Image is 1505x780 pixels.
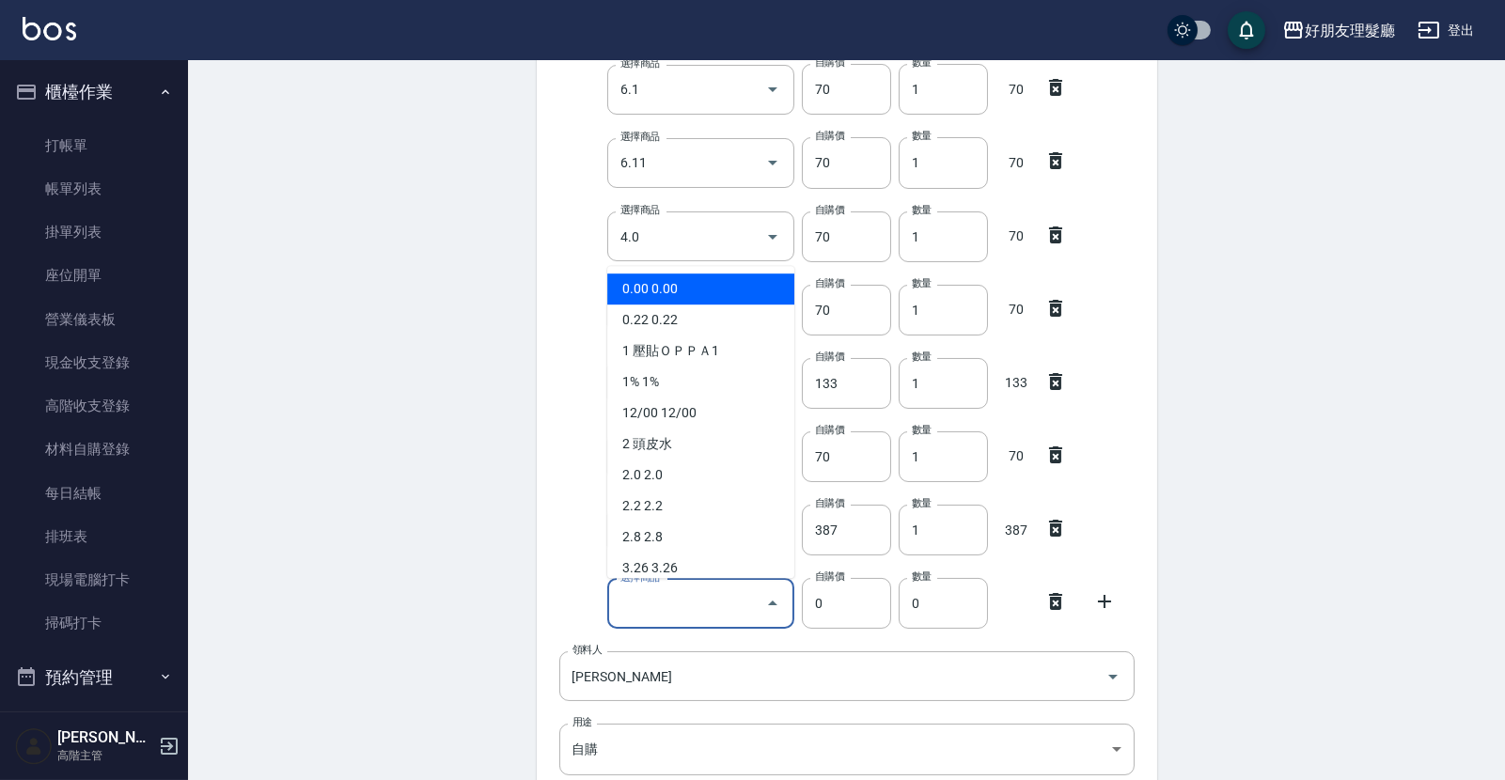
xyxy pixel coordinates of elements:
[620,130,660,144] label: 選擇商品
[23,17,76,40] img: Logo
[8,558,180,601] a: 現場電腦打卡
[8,167,180,211] a: 帳單列表
[815,129,844,143] label: 自購價
[607,522,794,553] li: 2.8 2.8
[912,569,932,584] label: 數量
[758,148,788,178] button: Open
[572,715,592,729] label: 用途
[912,276,932,290] label: 數量
[1098,662,1128,692] button: Open
[8,298,180,341] a: 營業儀表板
[607,367,794,398] li: 1% 1%
[1305,19,1395,42] div: 好朋友理髮廳
[995,373,1037,393] p: 133
[607,273,794,304] li: 0.00 0.00
[8,341,180,384] a: 現金收支登錄
[607,491,794,522] li: 2.2 2.2
[912,496,932,510] label: 數量
[995,521,1037,540] p: 387
[815,350,844,364] label: 自購價
[15,727,53,765] img: Person
[607,429,794,460] li: 2 頭皮水
[995,153,1037,173] p: 70
[620,203,660,217] label: 選擇商品
[8,384,180,428] a: 高階收支登錄
[758,74,788,104] button: Open
[815,203,844,217] label: 自購價
[607,460,794,491] li: 2.0 2.0
[758,222,788,252] button: Open
[1228,11,1265,49] button: save
[1275,11,1403,50] button: 好朋友理髮廳
[1410,13,1482,48] button: 登出
[912,423,932,437] label: 數量
[620,56,660,70] label: 選擇商品
[815,569,844,584] label: 自購價
[912,203,932,217] label: 數量
[815,496,844,510] label: 自購價
[559,724,1135,774] div: 自購
[995,446,1037,466] p: 70
[995,226,1037,246] p: 70
[8,601,180,645] a: 掃碼打卡
[57,728,153,747] h5: [PERSON_NAME]
[607,553,794,584] li: 3.26 3.26
[995,80,1037,100] p: 70
[912,129,932,143] label: 數量
[607,335,794,367] li: 1 壓貼ＯＰＰＡ1
[607,398,794,429] li: ‍‍1‍‍2/00 ‍‍1‍‍2/00
[8,653,180,702] button: 預約管理
[815,276,844,290] label: 自購價
[572,643,602,657] label: 領料人
[912,55,932,70] label: 數量
[620,570,660,585] label: 選擇商品
[8,254,180,297] a: 座位開單
[8,428,180,471] a: 材料自購登錄
[815,423,844,437] label: 自購價
[8,472,180,515] a: 每日結帳
[995,300,1037,320] p: 70
[815,55,844,70] label: 自購價
[8,68,180,117] button: 櫃檯作業
[758,588,788,618] button: Close
[912,350,932,364] label: 數量
[8,124,180,167] a: 打帳單
[8,701,180,750] button: 報表及分析
[8,211,180,254] a: 掛單列表
[57,747,153,764] p: 高階主管
[607,304,794,335] li: 0.22 0.22
[8,515,180,558] a: 排班表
